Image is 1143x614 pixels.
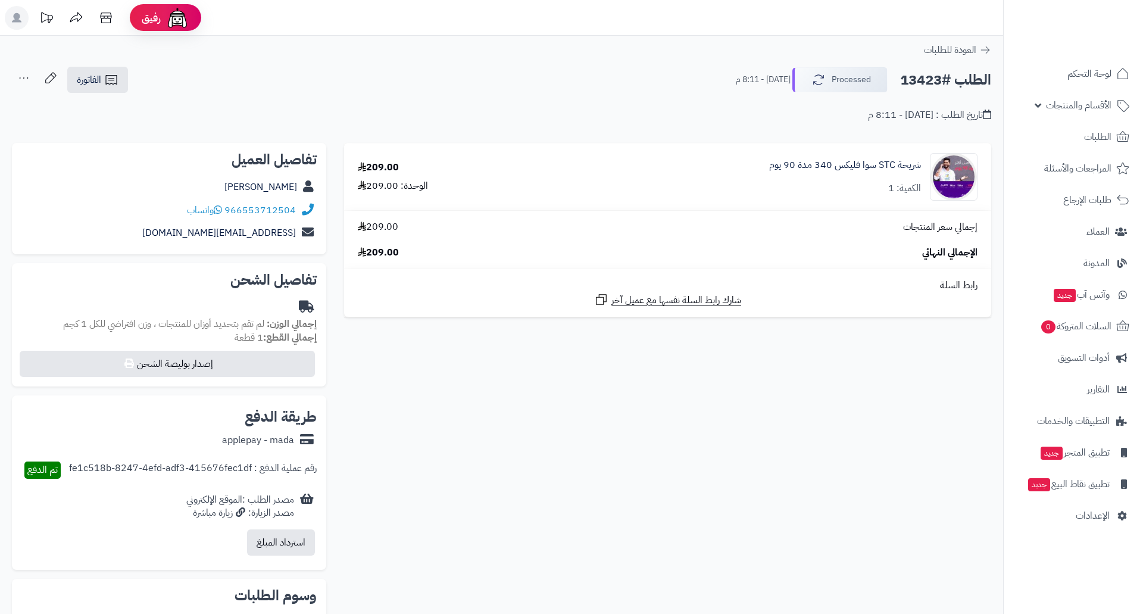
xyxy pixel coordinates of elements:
span: لوحة التحكم [1067,66,1111,82]
div: الكمية: 1 [888,182,921,195]
div: رابط السلة [349,279,986,292]
a: واتساب [187,203,222,217]
div: الوحدة: 209.00 [358,179,428,193]
h2: تفاصيل العميل [21,152,317,167]
a: تطبيق نقاط البيعجديد [1011,470,1136,498]
a: [EMAIL_ADDRESS][DOMAIN_NAME] [142,226,296,240]
a: لوحة التحكم [1011,60,1136,88]
div: مصدر الزيارة: زيارة مباشرة [186,506,294,520]
span: جديد [1028,478,1050,491]
a: التطبيقات والخدمات [1011,407,1136,435]
span: طلبات الإرجاع [1063,192,1111,208]
h2: الطلب #13423 [900,68,991,92]
a: أدوات التسويق [1011,344,1136,372]
span: تطبيق المتجر [1039,444,1110,461]
button: Processed [792,67,888,92]
img: 1742500605-5971990908436073209-90x90.jpg [930,153,977,201]
a: شريحة STC سوا فليكس 340 مدة 90 يوم [769,158,921,172]
h2: وسوم الطلبات [21,588,317,603]
div: رقم عملية الدفع : fe1c518b-8247-4efd-adf3-415676fec1df [69,462,317,479]
span: التطبيقات والخدمات [1037,413,1110,429]
span: جديد [1054,289,1076,302]
span: العملاء [1086,223,1110,240]
div: تاريخ الطلب : [DATE] - 8:11 م [868,108,991,122]
small: 1 قطعة [235,331,317,345]
small: [DATE] - 8:11 م [736,74,791,86]
span: شارك رابط السلة نفسها مع عميل آخر [611,294,741,307]
a: الطلبات [1011,123,1136,151]
a: طلبات الإرجاع [1011,186,1136,214]
strong: إجمالي الوزن: [267,317,317,331]
button: استرداد المبلغ [247,529,315,556]
a: العملاء [1011,217,1136,246]
span: 209.00 [358,220,398,234]
span: الإجمالي النهائي [922,246,978,260]
span: تطبيق نقاط البيع [1027,476,1110,493]
strong: إجمالي القطع: [263,331,317,345]
a: السلات المتروكة0 [1011,312,1136,341]
span: الطلبات [1084,129,1111,145]
span: الأقسام والمنتجات [1046,97,1111,114]
span: إجمالي سعر المنتجات [903,220,978,234]
a: التقارير [1011,375,1136,404]
span: 209.00 [358,246,399,260]
span: تم الدفع [27,463,58,477]
span: الفاتورة [77,73,101,87]
img: logo-2.png [1062,9,1132,34]
span: الإعدادات [1076,507,1110,524]
span: 0 [1041,320,1056,334]
span: أدوات التسويق [1058,350,1110,366]
a: العودة للطلبات [924,43,991,57]
a: المدونة [1011,249,1136,278]
div: applepay - mada [222,434,294,447]
a: وآتس آبجديد [1011,280,1136,309]
a: [PERSON_NAME] [224,180,297,194]
span: وآتس آب [1053,286,1110,303]
span: المدونة [1083,255,1110,272]
a: تطبيق المتجرجديد [1011,438,1136,467]
span: التقارير [1087,381,1110,398]
h2: تفاصيل الشحن [21,273,317,287]
div: مصدر الطلب :الموقع الإلكتروني [186,493,294,521]
span: السلات المتروكة [1040,318,1111,335]
a: الفاتورة [67,67,128,93]
img: ai-face.png [165,6,189,30]
div: 209.00 [358,161,399,174]
span: المراجعات والأسئلة [1044,160,1111,177]
span: العودة للطلبات [924,43,976,57]
span: رفيق [142,11,161,25]
span: جديد [1041,447,1063,460]
span: لم تقم بتحديد أوزان للمنتجات ، وزن افتراضي للكل 1 كجم [63,317,264,331]
button: إصدار بوليصة الشحن [20,351,315,377]
a: الإعدادات [1011,501,1136,530]
a: شارك رابط السلة نفسها مع عميل آخر [594,292,741,307]
a: تحديثات المنصة [32,6,61,33]
h2: طريقة الدفع [245,410,317,424]
a: 966553712504 [224,203,296,217]
a: المراجعات والأسئلة [1011,154,1136,183]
